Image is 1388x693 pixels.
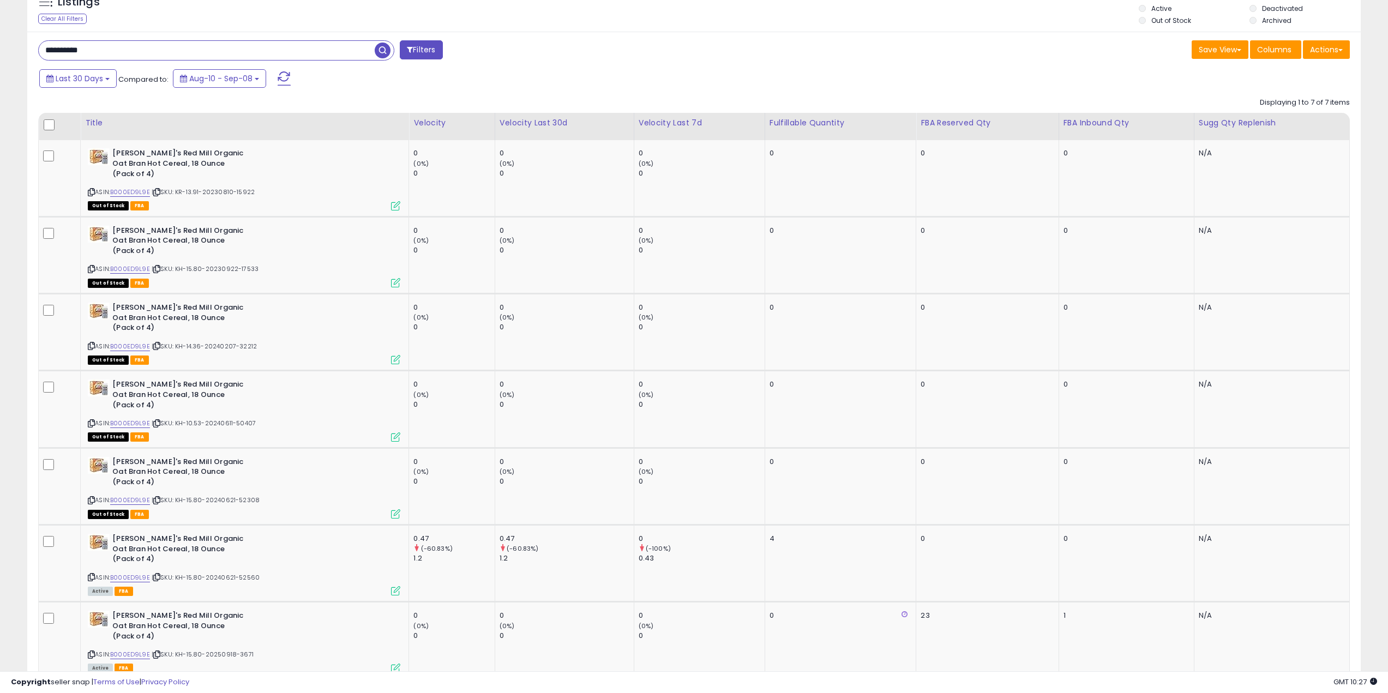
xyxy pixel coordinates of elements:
small: (0%) [500,390,515,399]
small: (0%) [413,236,429,245]
div: 0 [500,168,634,178]
label: Out of Stock [1151,16,1191,25]
div: N/A [1199,611,1341,620]
div: 0 [1063,534,1186,544]
div: 0 [770,303,908,312]
div: N/A [1199,457,1341,467]
small: (0%) [639,467,654,476]
div: 1.2 [413,553,495,563]
div: 0 [413,303,495,312]
div: N/A [1199,226,1341,236]
b: [PERSON_NAME]'s Red Mill Organic Oat Bran Hot Cereal, 18 Ounce (Pack of 4) [112,303,245,336]
div: 0 [639,400,765,409]
div: 0.43 [639,553,765,563]
label: Deactivated [1262,4,1303,13]
div: Velocity Last 7d [639,117,760,129]
small: (0%) [500,313,515,322]
div: 0 [413,168,495,178]
a: Privacy Policy [141,677,189,687]
span: All listings that are currently out of stock and unavailable for purchase on Amazon [88,279,129,288]
strong: Copyright [11,677,51,687]
button: Last 30 Days [39,69,117,88]
span: All listings that are currently out of stock and unavailable for purchase on Amazon [88,510,129,519]
div: 0 [1063,303,1186,312]
th: Please note that this number is a calculation based on your required days of coverage and your ve... [1194,113,1349,140]
div: 0 [500,457,634,467]
div: Displaying 1 to 7 of 7 items [1260,98,1350,108]
div: 0.47 [413,534,495,544]
div: 0 [770,226,908,236]
img: 512vkNT0IeL._SL40_.jpg [88,148,110,165]
div: 4 [770,534,908,544]
div: seller snap | | [11,677,189,688]
span: All listings currently available for purchase on Amazon [88,587,113,596]
div: 0 [770,611,908,620]
small: (-60.83%) [421,544,453,553]
div: 0 [639,457,765,467]
a: B000ED9L9E [110,264,150,274]
small: (0%) [639,622,654,630]
div: 0 [921,148,1050,158]
div: 0 [500,322,634,332]
span: FBA [130,201,149,210]
small: (0%) [413,313,429,322]
span: All listings currently available for purchase on Amazon [88,664,113,673]
div: 0 [500,245,634,255]
span: | SKU: KH-14.36-20240207-32212 [152,342,257,351]
span: | SKU: KR-13.91-20230810-15922 [152,188,255,196]
div: 0 [639,611,765,620]
button: Save View [1192,40,1248,59]
div: 23 [921,611,1050,620]
div: ASIN: [88,534,400,594]
div: 0 [639,168,765,178]
span: | SKU: KH-15.80-20250918-3671 [152,650,254,659]
small: (0%) [639,390,654,399]
div: 0 [500,477,634,486]
span: FBA [130,510,149,519]
img: 512vkNT0IeL._SL40_.jpg [88,534,110,551]
div: 0 [639,226,765,236]
small: (0%) [639,236,654,245]
span: All listings that are currently out of stock and unavailable for purchase on Amazon [88,432,129,442]
div: 0 [1063,457,1186,467]
div: 0 [500,379,634,389]
span: | SKU: KH-15.80-20230922-17533 [152,264,259,273]
div: 0 [413,379,495,389]
div: 0 [921,303,1050,312]
div: 0 [1063,226,1186,236]
div: 0 [413,245,495,255]
div: N/A [1199,379,1341,389]
button: Actions [1303,40,1350,59]
label: Active [1151,4,1171,13]
div: 0 [413,631,495,641]
span: FBA [130,279,149,288]
div: ASIN: [88,148,400,209]
a: B000ED9L9E [110,496,150,505]
div: Title [85,117,404,129]
small: (-60.83%) [507,544,538,553]
div: ASIN: [88,457,400,517]
div: 0 [921,457,1050,467]
span: | SKU: KH-10.53-20240611-50407 [152,419,256,427]
div: 0 [639,322,765,332]
span: 2025-10-9 10:27 GMT [1333,677,1377,687]
small: (0%) [500,622,515,630]
div: Velocity [413,117,490,129]
b: [PERSON_NAME]'s Red Mill Organic Oat Bran Hot Cereal, 18 Ounce (Pack of 4) [112,226,245,259]
div: 0 [639,477,765,486]
div: 0 [500,148,634,158]
div: 0 [500,303,634,312]
div: 0 [413,400,495,409]
small: (0%) [413,622,429,630]
small: (0%) [500,236,515,245]
div: FBA inbound Qty [1063,117,1189,129]
div: 0 [500,400,634,409]
div: ASIN: [88,303,400,363]
div: Clear All Filters [38,14,87,24]
div: Velocity Last 30d [500,117,629,129]
img: 512vkNT0IeL._SL40_.jpg [88,226,110,243]
div: 0 [413,457,495,467]
div: 0 [413,226,495,236]
div: 1 [1063,611,1186,620]
span: All listings that are currently out of stock and unavailable for purchase on Amazon [88,355,129,365]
